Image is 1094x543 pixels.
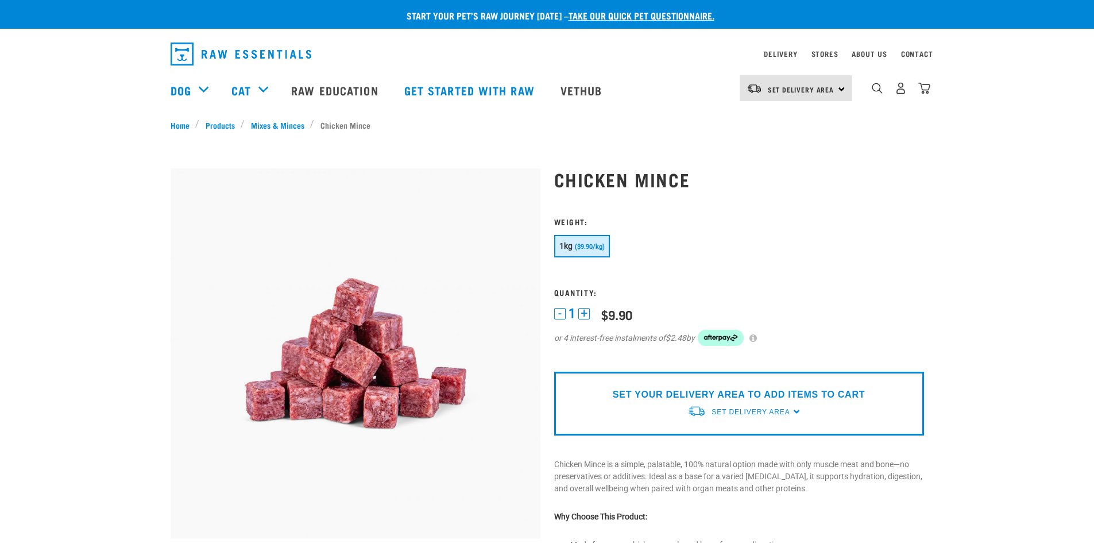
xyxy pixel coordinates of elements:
[613,388,865,402] p: SET YOUR DELIVERY AREA TO ADD ITEMS TO CART
[554,512,647,521] strong: Why Choose This Product:
[895,82,907,94] img: user.png
[901,52,933,56] a: Contact
[554,217,924,226] h3: Weight:
[872,83,883,94] img: home-icon-1@2x.png
[578,308,590,319] button: +
[768,87,834,91] span: Set Delivery Area
[764,52,797,56] a: Delivery
[852,52,887,56] a: About Us
[559,241,573,251] span: 1kg
[601,307,632,322] div: $9.90
[171,82,191,99] a: Dog
[171,168,540,538] img: Chicken M Ince 1613
[280,67,392,113] a: Raw Education
[171,119,196,131] a: Home
[811,52,838,56] a: Stores
[245,119,310,131] a: Mixes & Minces
[569,13,714,18] a: take our quick pet questionnaire.
[554,235,610,257] button: 1kg ($9.90/kg)
[747,83,762,94] img: van-moving.png
[698,330,744,346] img: Afterpay
[554,308,566,319] button: -
[666,332,686,344] span: $2.48
[161,38,933,70] nav: dropdown navigation
[712,408,790,416] span: Set Delivery Area
[554,169,924,190] h1: Chicken Mince
[171,119,924,131] nav: breadcrumbs
[575,243,605,251] span: ($9.90/kg)
[199,119,241,131] a: Products
[393,67,549,113] a: Get started with Raw
[918,82,930,94] img: home-icon@2x.png
[569,307,575,319] span: 1
[549,67,617,113] a: Vethub
[687,405,706,417] img: van-moving.png
[231,82,251,99] a: Cat
[554,459,924,495] p: Chicken Mince is a simple, palatable, 100% natural option made with only muscle meat and bone—no ...
[554,288,924,296] h3: Quantity:
[554,330,924,346] div: or 4 interest-free instalments of by
[171,43,311,66] img: Raw Essentials Logo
